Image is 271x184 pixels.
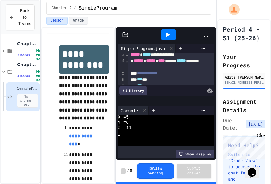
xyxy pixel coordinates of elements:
[36,70,45,82] span: No time set
[17,86,38,91] span: SimpleProgram
[118,120,129,125] span: Y =6
[36,49,45,61] span: No time set
[2,2,42,39] div: Chat with us now!Close
[118,77,125,83] div: 6
[125,58,128,63] span: Fold line
[223,97,265,114] h2: Assignment Details
[17,41,38,46] span: Chapter 1
[118,125,132,131] span: Z =11
[118,58,125,71] div: 4
[17,53,30,57] span: 3 items
[69,17,88,25] button: Grade
[118,83,125,89] div: 7
[182,166,206,176] span: Submit Answer
[6,4,35,30] button: Back to Teams
[17,74,30,78] span: 1 items
[78,5,117,12] span: SimpleProgram
[118,107,141,114] div: Console
[125,52,128,57] span: Fold line
[130,169,132,174] span: 5
[32,53,34,57] span: •
[17,62,38,67] span: Chapter 2
[223,25,265,42] h1: Period 4 - S1 (25-26)
[220,133,265,159] iframe: chat widget
[32,73,34,78] span: •
[177,164,211,178] button: Submit Answer
[225,74,264,80] div: Aditi [PERSON_NAME]
[118,70,125,76] div: 5
[222,2,241,17] div: My Account
[223,117,243,131] span: Due Date:
[118,52,125,58] div: 3
[246,120,265,128] span: [DATE]
[46,17,67,25] button: Lesson
[52,6,71,11] span: Chapter 2
[118,45,168,52] div: SimpleProgram.java
[137,163,174,179] button: Review pending
[118,44,176,53] div: SimpleProgram.java
[118,115,129,120] span: X =5
[223,52,265,69] h2: Your Progress
[176,150,214,158] div: Show display
[121,168,126,174] span: -
[18,8,31,27] span: Back to Teams
[127,169,129,174] span: /
[17,94,38,108] span: No time set
[119,86,147,95] div: History
[245,159,265,178] iframe: chat widget
[74,6,76,11] span: /
[225,80,264,85] div: [EMAIL_ADDRESS][PERSON_NAME][DOMAIN_NAME]
[118,106,149,115] div: Console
